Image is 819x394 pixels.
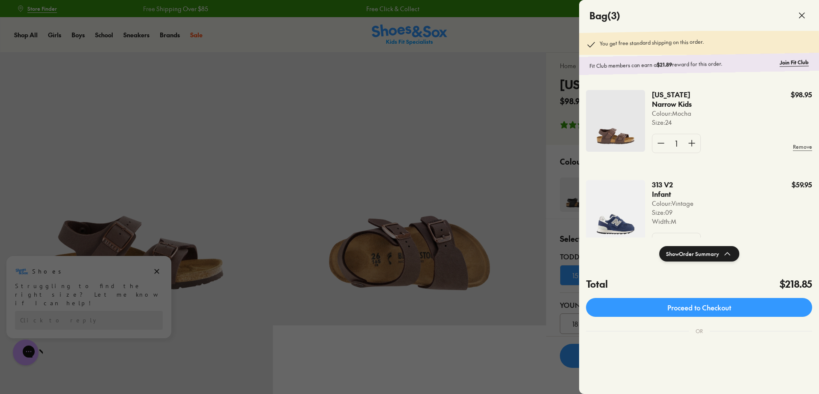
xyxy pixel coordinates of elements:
div: Struggling to find the right size? Let me know if I can help! [15,27,163,53]
p: Size : 24 [652,118,732,127]
p: $98.95 [791,90,812,99]
p: 313 V2 Infant [652,180,685,199]
button: Gorgias live chat [4,3,30,29]
h4: Total [586,277,608,291]
h4: $218.85 [780,277,812,291]
p: Fit Club members can earn a reward for this order. [589,59,776,70]
div: OR [689,320,710,342]
div: Campaign message [6,1,171,84]
a: Proceed to Checkout [586,298,812,317]
img: Shoes logo [15,10,29,24]
p: Colour: Vintage [652,199,694,208]
button: Dismiss campaign [151,11,163,23]
iframe: PayPal-paypal [586,352,812,375]
div: 1 [670,134,683,153]
a: Join Fit Club [780,58,809,66]
p: Width : M [652,217,694,226]
p: Size : 09 [652,208,694,217]
div: 1 [670,233,683,252]
div: Reply to the campaigns [15,56,163,75]
p: You get free standard shipping on this order. [600,38,704,50]
b: $21.89 [657,61,672,68]
div: Message from Shoes. Struggling to find the right size? Let me know if I can help! [6,10,171,53]
p: $59.95 [792,180,812,189]
img: 5_7be962af-dbbc-450f-b8a2-38f179d81108.jpg [586,90,645,152]
h3: Shoes [32,12,66,21]
p: [US_STATE] Narrow Kids [652,90,716,109]
button: ShowOrder Summary [659,246,739,262]
img: 4-538806.jpg [586,180,645,242]
p: Colour: Mocha [652,109,732,118]
h4: Bag ( 3 ) [589,9,620,23]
